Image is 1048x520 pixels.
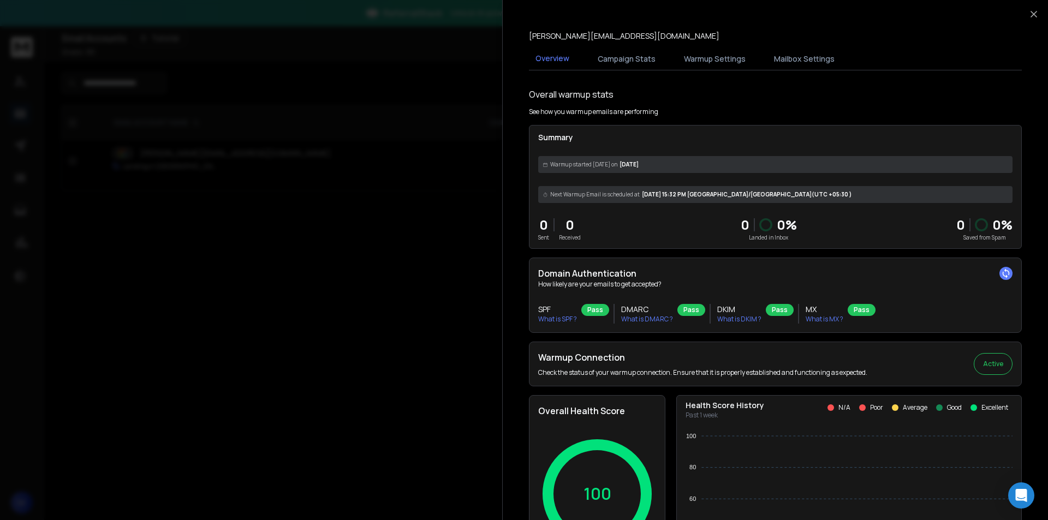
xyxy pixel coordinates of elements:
p: Received [559,234,581,242]
p: Average [903,403,927,412]
p: 0 [559,216,581,234]
span: Warmup started [DATE] on [550,160,617,169]
div: Pass [677,304,705,316]
h3: SPF [538,304,577,315]
button: Campaign Stats [591,47,662,71]
button: Active [974,353,1013,375]
p: What is DMARC ? [621,315,673,324]
h3: MX [806,304,843,315]
h2: Overall Health Score [538,404,656,417]
p: [PERSON_NAME][EMAIL_ADDRESS][DOMAIN_NAME] [529,31,719,41]
p: How likely are your emails to get accepted? [538,280,1013,289]
p: 0 % [992,216,1013,234]
p: 0 [741,216,749,234]
strong: 0 [956,216,965,234]
p: What is DKIM ? [717,315,761,324]
p: Good [947,403,962,412]
h1: Overall warmup stats [529,88,614,101]
div: Pass [848,304,876,316]
tspan: 60 [689,495,696,502]
p: N/A [838,403,850,412]
div: [DATE] [538,156,1013,173]
p: Landed in Inbox [741,234,797,242]
p: Check the status of your warmup connection. Ensure that it is properly established and functionin... [538,368,867,377]
h2: Warmup Connection [538,351,867,364]
p: Health Score History [686,400,764,411]
div: Open Intercom Messenger [1008,482,1034,509]
p: Excellent [981,403,1008,412]
p: What is SPF ? [538,315,577,324]
button: Mailbox Settings [767,47,841,71]
h3: DMARC [621,304,673,315]
p: 0 [538,216,549,234]
p: Summary [538,132,1013,143]
tspan: 80 [689,464,696,470]
p: Past 1 week [686,411,764,420]
p: Saved from Spam [956,234,1013,242]
h2: Domain Authentication [538,267,1013,280]
p: 0 % [777,216,797,234]
h3: DKIM [717,304,761,315]
p: What is MX ? [806,315,843,324]
button: Warmup Settings [677,47,752,71]
div: [DATE] 15:32 PM [GEOGRAPHIC_DATA]/[GEOGRAPHIC_DATA] (UTC +05:30 ) [538,186,1013,203]
p: Sent [538,234,549,242]
tspan: 100 [686,433,696,439]
div: Pass [581,304,609,316]
div: Pass [766,304,794,316]
p: Poor [870,403,883,412]
span: Next Warmup Email is scheduled at [550,190,640,199]
p: 100 [583,484,611,504]
p: See how you warmup emails are performing [529,107,658,116]
button: Overview [529,46,576,71]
